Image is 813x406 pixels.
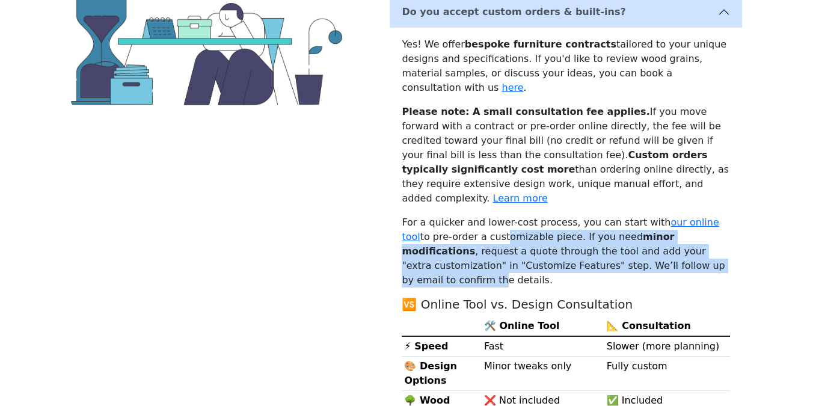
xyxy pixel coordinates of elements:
b: bespoke furniture contracts [465,38,616,50]
td: Fully custom [604,356,730,390]
td: Fast [482,336,604,357]
p: Yes! We offer tailored to your unique designs and specifications. If you'd like to review wood gr... [402,37,730,95]
b: Do you accept custom orders & built-ins? [402,6,625,17]
th: 🎨 Design Options [402,356,481,390]
b: minor modifications [402,231,674,257]
th: ⚡ Speed [402,336,481,357]
th: 📐 Consultation [604,316,730,336]
td: Slower (more planning) [604,336,730,357]
p: For a quicker and lower-cost process, you can start with to pre-order a customizable piece. If yo... [402,215,730,288]
b: Please note: A small consultation fee applies. [402,106,649,117]
h5: 🆚 Online Tool vs. Design Consultation [402,297,730,312]
td: Minor tweaks only [482,356,604,390]
p: If you move forward with a contract or pre-order online directly, the fee will be credited toward... [402,105,730,206]
th: 🛠️ Online Tool [482,316,604,336]
a: here [502,82,523,93]
b: Custom orders typically significantly cost more [402,149,707,175]
a: Learn more [493,192,548,204]
a: our online tool [402,217,719,242]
